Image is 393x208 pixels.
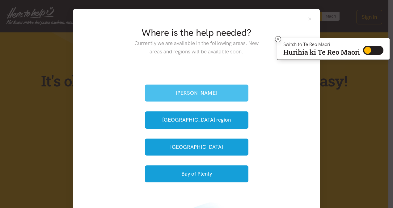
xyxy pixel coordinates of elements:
button: Bay of Plenty [145,165,248,182]
button: Close [307,16,312,22]
p: Switch to Te Reo Māori [283,43,360,46]
p: Hurihia ki Te Reo Māori [283,49,360,55]
button: [PERSON_NAME] [145,85,248,102]
p: Currently we are available in the following areas. New areas and regions will be available soon. [129,39,263,56]
button: [GEOGRAPHIC_DATA] [145,139,248,156]
button: [GEOGRAPHIC_DATA] region [145,111,248,128]
h2: Where is the help needed? [129,26,263,39]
